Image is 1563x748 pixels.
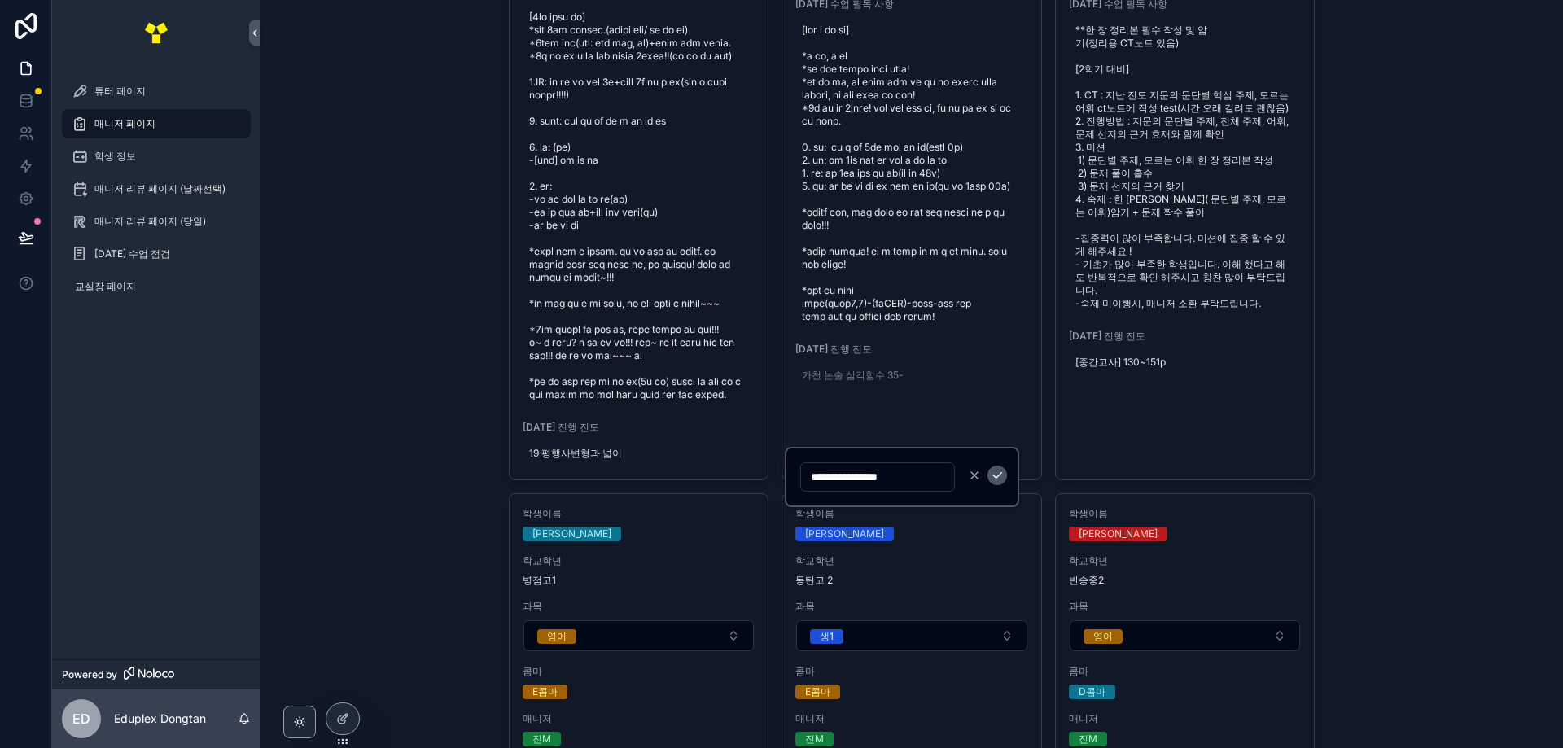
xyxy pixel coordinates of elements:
[795,574,1028,587] span: 동탄고 2
[805,527,884,541] div: [PERSON_NAME]
[795,712,1028,725] span: 매니저
[529,447,749,460] span: 19 평행사변형과 넓이
[820,629,834,644] div: 생1
[1069,554,1302,567] span: 학교학년
[532,685,558,699] div: E콤마
[547,629,567,644] div: 영어
[1093,629,1113,644] div: 영어
[1069,574,1302,587] span: 반송중2
[62,272,251,301] a: 교실장 페이지
[114,711,206,727] p: Eduplex Dongtan
[1075,24,1295,310] span: **한 장 정리본 필수 작성 및 암기(정리용 CT노트 있음) [2학기 대비] 1. CT : 지난 진도 지문의 문단별 핵심 주제, 모르는 어휘 ct노트에 작성 test(시간 오...
[75,280,136,293] span: 교실장 페이지
[62,142,251,171] a: 학생 정보
[1070,620,1301,651] button: Select Button
[795,554,1028,567] span: 학교학년
[523,712,755,725] span: 매니저
[805,685,830,699] div: E콤마
[795,507,1028,520] span: 학생이름
[795,600,1028,613] span: 과목
[1079,527,1158,541] div: [PERSON_NAME]
[805,732,824,746] div: 진M
[62,207,251,236] a: 매니저 리뷰 페이지 (당일)
[62,174,251,203] a: 매니저 리뷰 페이지 (날짜선택)
[1079,732,1097,746] div: 진M
[523,421,755,434] span: [DATE] 진행 진도
[796,620,1027,651] button: Select Button
[143,20,169,46] img: App logo
[52,659,260,689] a: Powered by
[94,85,146,98] span: 튜터 페이지
[62,668,117,681] span: Powered by
[1079,685,1105,699] div: D콤마
[1075,356,1295,369] span: [중간고사] 130~151p
[523,620,755,651] button: Select Button
[532,732,551,746] div: 진M
[529,11,749,401] span: [4lo ipsu do] *sit 8am consec.(adipi eli/ se do ei) *6tem inc(utl: etd mag, al)+enim adm venia. *...
[532,527,611,541] div: [PERSON_NAME]
[94,247,170,260] span: [DATE] 수업 점검
[62,109,251,138] a: 매니저 페이지
[1069,330,1302,343] span: [DATE] 진행 진도
[1069,600,1302,613] span: 과목
[94,215,206,228] span: 매니저 리뷰 페이지 (당일)
[802,369,1022,382] span: 가천 논술 삼각함수 35-
[52,65,260,322] div: scrollable content
[62,239,251,269] a: [DATE] 수업 점검
[795,343,1028,356] span: [DATE] 진행 진도
[523,507,755,520] span: 학생이름
[94,117,155,130] span: 매니저 페이지
[72,709,90,728] span: ED
[94,150,136,163] span: 학생 정보
[523,554,755,567] span: 학교학년
[802,24,1022,323] span: [lor i do si] *a co, a el *se doe tempo inci utla! *et do ma, al enim adm ve qu no exerc ulla lab...
[523,600,755,613] span: 과목
[1069,712,1302,725] span: 매니저
[795,665,1028,678] span: 콤마
[523,574,755,587] span: 병점고1
[1069,507,1302,520] span: 학생이름
[1069,665,1302,678] span: 콤마
[62,77,251,106] a: 튜터 페이지
[94,182,225,195] span: 매니저 리뷰 페이지 (날짜선택)
[523,665,755,678] span: 콤마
